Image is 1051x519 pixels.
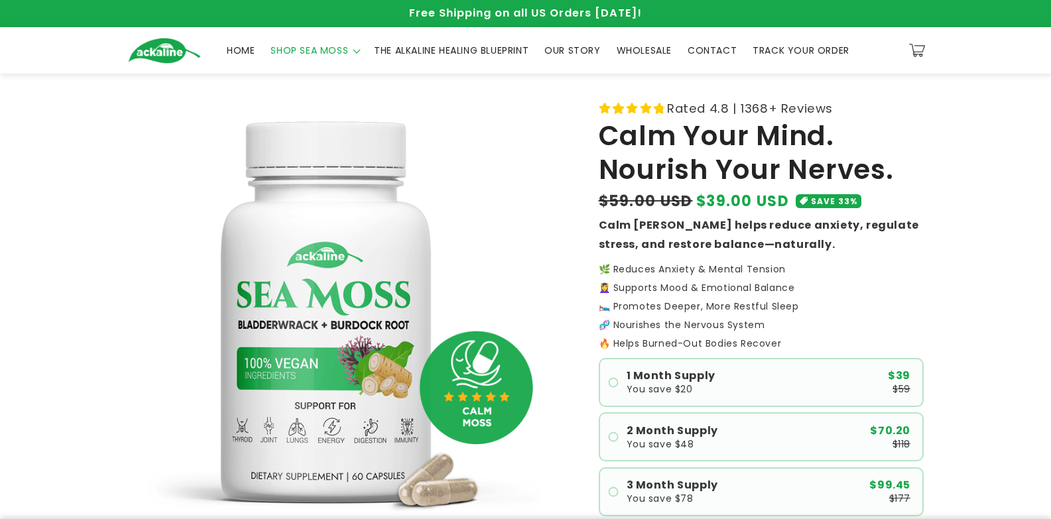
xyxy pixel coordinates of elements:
[627,371,715,381] span: 1 Month Supply
[627,480,718,490] span: 3 Month Supply
[680,36,745,64] a: CONTACT
[753,44,849,56] span: TRACK YOUR ORDER
[811,194,857,208] span: SAVE 33%
[893,439,910,449] span: $118
[599,119,924,186] h1: Calm Your Mind. Nourish Your Nerves.
[696,190,789,212] span: $39.00 USD
[271,44,348,56] span: SHOP SEA MOSS
[609,36,680,64] a: WHOLESALE
[599,339,924,348] p: 🔥 Helps Burned-Out Bodies Recover
[599,264,924,329] p: 🌿 Reduces Anxiety & Mental Tension 💆‍♀️ Supports Mood & Emotional Balance 🛌 Promotes Deeper, More...
[599,190,693,212] s: $59.00 USD
[869,480,910,490] span: $99.45
[227,44,255,56] span: HOME
[374,44,528,56] span: THE ALKALINE HEALING BLUEPRINT
[617,44,672,56] span: WHOLESALE
[409,5,642,21] span: Free Shipping on all US Orders [DATE]!
[627,494,694,503] span: You save $78
[889,494,910,503] span: $177
[536,36,608,64] a: OUR STORY
[263,36,366,64] summary: SHOP SEA MOSS
[627,439,694,449] span: You save $48
[888,371,910,381] span: $39
[688,44,737,56] span: CONTACT
[893,384,910,394] span: $59
[667,97,833,119] span: Rated 4.8 | 1368+ Reviews
[366,36,536,64] a: THE ALKALINE HEALING BLUEPRINT
[128,38,201,64] img: Ackaline
[219,36,263,64] a: HOME
[745,36,857,64] a: TRACK YOUR ORDER
[544,44,600,56] span: OUR STORY
[870,426,910,436] span: $70.20
[627,384,693,394] span: You save $20
[627,426,718,436] span: 2 Month Supply
[599,217,919,252] strong: Calm [PERSON_NAME] helps reduce anxiety, regulate stress, and restore balance—naturally.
